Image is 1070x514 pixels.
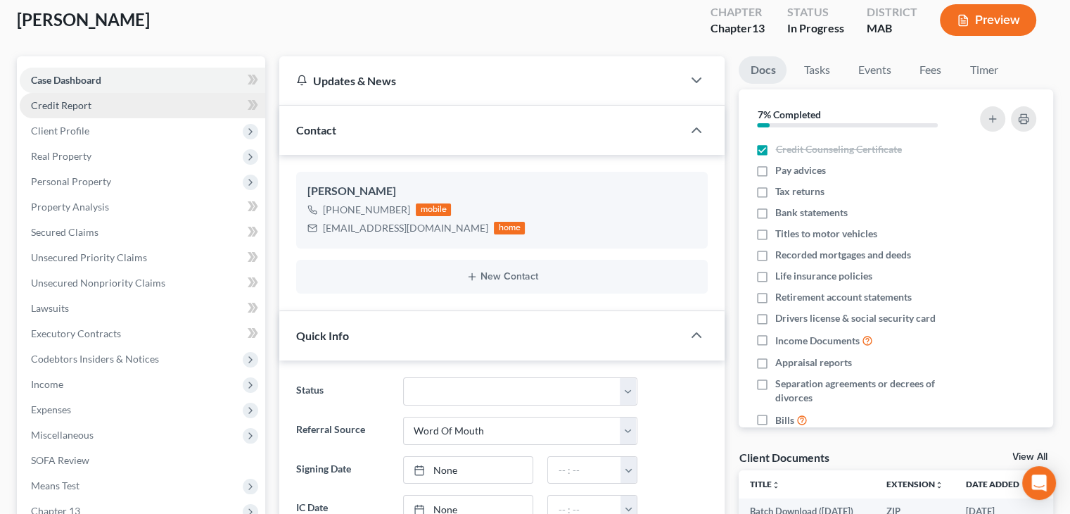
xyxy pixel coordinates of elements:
span: Separation agreements or decrees of divorces [775,377,962,405]
span: 13 [752,21,765,35]
span: Executory Contracts [31,327,121,339]
a: View All [1012,452,1047,462]
span: Miscellaneous [31,429,94,441]
span: Codebtors Insiders & Notices [31,353,159,365]
a: SOFA Review [20,448,265,473]
a: Secured Claims [20,220,265,245]
button: Preview [940,4,1036,36]
input: -- : -- [548,457,621,484]
a: Credit Report [20,93,265,118]
div: [PERSON_NAME] [307,183,696,200]
span: Titles to motor vehicles [775,227,877,241]
a: Case Dashboard [20,68,265,93]
span: Credit Report [31,99,91,111]
div: [PHONE_NUMBER] [323,203,410,217]
span: SOFA Review [31,454,89,466]
a: Tasks [792,56,841,84]
div: In Progress [787,20,844,37]
span: Unsecured Nonpriority Claims [31,277,165,289]
span: Recorded mortgages and deeds [775,248,911,262]
span: Bills [775,413,794,427]
span: Real Property [31,150,91,162]
span: Retirement account statements [775,290,912,304]
span: Lawsuits [31,302,69,314]
a: Extensionunfold_more [886,479,943,489]
a: Fees [907,56,953,84]
span: Pay advices [775,163,826,177]
a: Docs [739,56,786,84]
span: Unsecured Priority Claims [31,251,147,263]
div: [EMAIL_ADDRESS][DOMAIN_NAME] [323,221,488,235]
div: Open Intercom Messenger [1022,466,1056,500]
div: MAB [867,20,917,37]
span: Means Test [31,479,79,491]
span: Income Documents [775,334,860,348]
a: Titleunfold_more [750,479,780,489]
span: Life insurance policies [775,269,872,283]
div: Status [787,4,844,20]
span: Case Dashboard [31,74,101,86]
span: Credit Counseling Certificate [775,142,901,156]
div: Client Documents [739,450,829,465]
span: Personal Property [31,175,111,187]
span: Drivers license & social security card [775,311,936,325]
div: District [867,4,917,20]
span: Bank statements [775,206,848,220]
a: Timer [958,56,1009,84]
span: Client Profile [31,125,89,137]
span: Expenses [31,403,71,415]
span: [PERSON_NAME] [17,9,150,30]
a: Date Added expand_more [966,479,1029,489]
i: unfold_more [772,481,780,489]
label: Referral Source [289,417,395,445]
a: Unsecured Nonpriority Claims [20,270,265,296]
span: Secured Claims [31,226,98,238]
a: Lawsuits [20,296,265,321]
div: home [494,222,525,234]
strong: 7% Completed [757,108,820,120]
span: Quick Info [296,329,349,342]
label: Signing Date [289,456,395,484]
div: Chapter [711,4,765,20]
span: Appraisal reports [775,356,852,370]
i: unfold_more [935,481,943,489]
div: Updates & News [296,73,665,88]
div: Chapter [711,20,765,37]
a: Unsecured Priority Claims [20,245,265,270]
div: mobile [416,203,451,216]
button: New Contact [307,271,696,282]
i: expand_more [1021,481,1029,489]
span: Property Analysis [31,201,109,213]
a: Events [846,56,902,84]
label: Status [289,377,395,406]
span: Contact [296,123,336,137]
a: Executory Contracts [20,321,265,346]
a: Property Analysis [20,194,265,220]
span: Income [31,378,63,390]
span: Tax returns [775,184,824,199]
a: None [404,457,533,484]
